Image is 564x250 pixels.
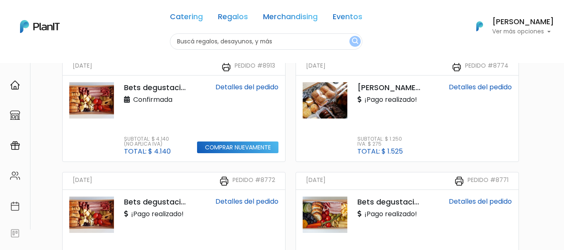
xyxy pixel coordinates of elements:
[170,33,362,50] input: Buscá regalos, desayunos, y más
[303,82,347,119] img: thumb_IMG-20220504-WA0012.jpg
[468,176,508,186] small: Pedido #8771
[69,197,114,233] img: thumb_Picada_para_2.jpeg
[215,82,278,92] a: Detalles del pedido
[218,13,248,23] a: Regalos
[20,20,60,33] img: PlanIt Logo
[10,171,20,181] img: people-662611757002400ad9ed0e3c099ab2801c6687ba6c219adb57efc949bc21e19d.svg
[124,82,187,93] p: Bets degustaciones
[170,13,203,23] a: Catering
[306,176,326,186] small: [DATE]
[10,110,20,120] img: marketplace-4ceaa7011d94191e9ded77b95e3339b90024bf715f7c57f8cf31f2d8c509eaba.svg
[303,197,347,233] img: thumb_thumb_1.5_picada_basic_sin_bebida.png
[465,15,554,37] button: PlanIt Logo [PERSON_NAME] Ver más opciones
[10,141,20,151] img: campaigns-02234683943229c281be62815700db0a1741e53638e28bf9629b52c665b00959.svg
[449,82,512,92] a: Detalles del pedido
[219,176,229,186] img: printer-31133f7acbd7ec30ea1ab4a3b6864c9b5ed483bd8d1a339becc4798053a55bbc.svg
[124,95,172,105] p: Confirmada
[235,61,275,72] small: Pedido #8913
[492,18,554,26] h6: [PERSON_NAME]
[352,38,358,45] img: search_button-432b6d5273f82d61273b3651a40e1bd1b912527efae98b1b7a1b2c0702e16a8d.svg
[357,148,403,155] p: Total: $ 1.525
[10,228,20,238] img: feedback-78b5a0c8f98aac82b08bfc38622c3050aee476f2c9584af64705fc4e61158814.svg
[357,136,403,141] p: Subtotal: $ 1.250
[465,61,508,72] small: Pedido #8774
[221,62,231,72] img: printer-31133f7acbd7ec30ea1ab4a3b6864c9b5ed483bd8d1a339becc4798053a55bbc.svg
[124,136,171,141] p: Subtotal: $ 4.140
[124,197,187,207] p: Bets degustaciones
[492,29,554,35] p: Ver más opciones
[124,148,171,155] p: Total: $ 4.140
[357,141,403,146] p: IVA: $ 275
[73,61,92,72] small: [DATE]
[124,209,184,219] p: ¡Pago realizado!
[333,13,362,23] a: Eventos
[233,176,275,186] small: Pedido #8772
[197,141,278,154] input: Comprar nuevamente
[263,13,318,23] a: Merchandising
[357,209,417,219] p: ¡Pago realizado!
[357,197,420,207] p: Bets degustaciones
[43,8,120,24] div: ¿Necesitás ayuda?
[357,82,420,93] p: [PERSON_NAME]'s Coffee
[124,141,171,146] p: (No aplica IVA)
[449,197,512,206] a: Detalles del pedido
[69,82,114,119] img: thumb_Picada_para_2.jpeg
[357,95,417,105] p: ¡Pago realizado!
[454,176,464,186] img: printer-31133f7acbd7ec30ea1ab4a3b6864c9b5ed483bd8d1a339becc4798053a55bbc.svg
[73,176,92,186] small: [DATE]
[452,62,462,72] img: printer-31133f7acbd7ec30ea1ab4a3b6864c9b5ed483bd8d1a339becc4798053a55bbc.svg
[215,197,278,206] a: Detalles del pedido
[10,80,20,90] img: home-e721727adea9d79c4d83392d1f703f7f8bce08238fde08b1acbfd93340b81755.svg
[470,17,489,35] img: PlanIt Logo
[10,201,20,211] img: calendar-87d922413cdce8b2cf7b7f5f62616a5cf9e4887200fb71536465627b3292af00.svg
[306,61,326,72] small: [DATE]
